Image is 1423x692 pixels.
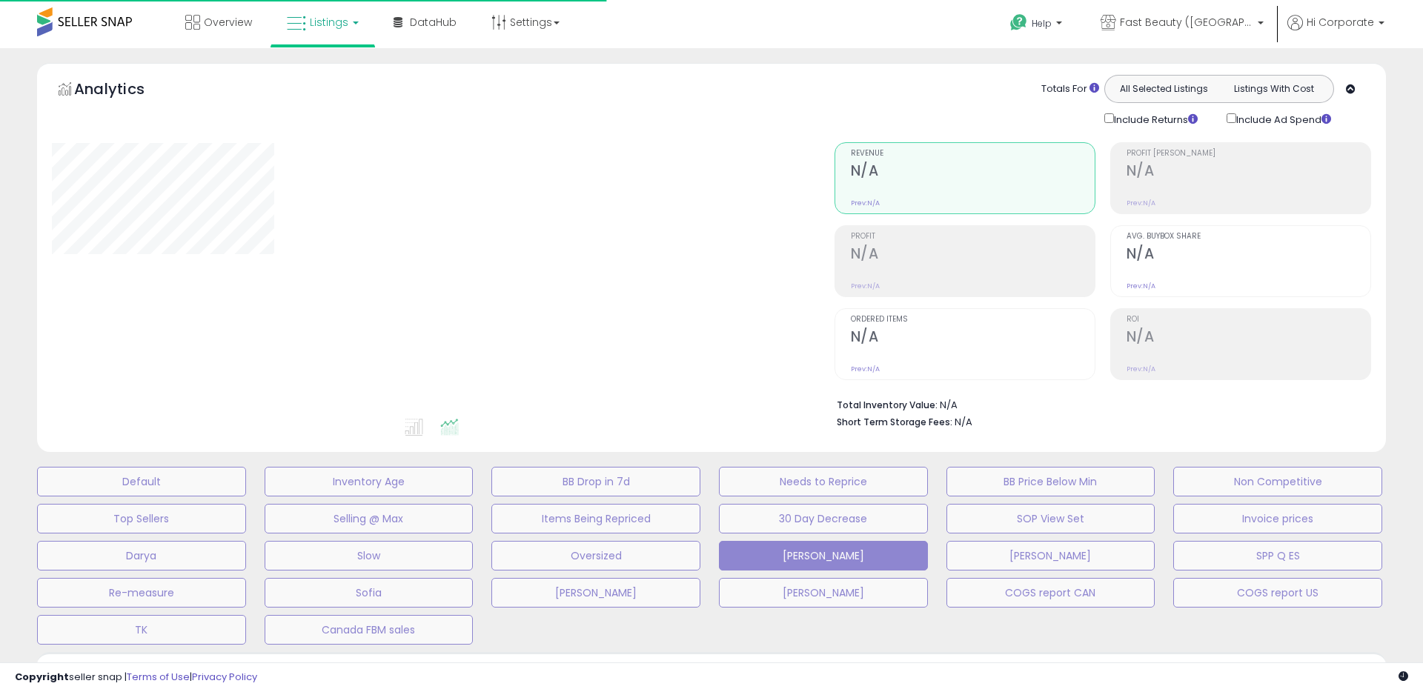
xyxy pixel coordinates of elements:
[491,504,700,533] button: Items Being Repriced
[946,504,1155,533] button: SOP View Set
[15,671,257,685] div: seller snap | |
[1127,365,1155,373] small: Prev: N/A
[1287,15,1384,48] a: Hi Corporate
[851,245,1095,265] h2: N/A
[1127,316,1370,324] span: ROI
[1173,541,1382,570] button: SPP Q ES
[1009,13,1028,32] i: Get Help
[1127,199,1155,207] small: Prev: N/A
[851,162,1095,182] h2: N/A
[37,541,246,570] button: Darya
[851,199,880,207] small: Prev: N/A
[1127,328,1370,348] h2: N/A
[1127,233,1370,241] span: Avg. Buybox Share
[946,578,1155,608] button: COGS report CAN
[1307,15,1374,30] span: Hi Corporate
[265,615,474,645] button: Canada FBM sales
[1127,245,1370,265] h2: N/A
[1173,578,1382,608] button: COGS report US
[837,399,938,411] b: Total Inventory Value:
[37,467,246,496] button: Default
[1127,150,1370,158] span: Profit [PERSON_NAME]
[946,541,1155,570] button: [PERSON_NAME]
[1215,110,1355,127] div: Include Ad Spend
[998,2,1077,48] a: Help
[837,416,952,428] b: Short Term Storage Fees:
[37,504,246,533] button: Top Sellers
[851,365,880,373] small: Prev: N/A
[719,578,928,608] button: [PERSON_NAME]
[265,578,474,608] button: Sofia
[310,15,348,30] span: Listings
[74,79,173,103] h5: Analytics
[719,467,928,496] button: Needs to Reprice
[37,615,246,645] button: TK
[1127,282,1155,290] small: Prev: N/A
[37,578,246,608] button: Re-measure
[1173,504,1382,533] button: Invoice prices
[719,504,928,533] button: 30 Day Decrease
[851,282,880,290] small: Prev: N/A
[1173,467,1382,496] button: Non Competitive
[851,233,1095,241] span: Profit
[1218,79,1329,99] button: Listings With Cost
[946,467,1155,496] button: BB Price Below Min
[955,415,972,429] span: N/A
[265,541,474,570] button: Slow
[837,395,1360,413] li: N/A
[491,467,700,496] button: BB Drop in 7d
[1032,17,1052,30] span: Help
[204,15,252,30] span: Overview
[491,578,700,608] button: [PERSON_NAME]
[851,328,1095,348] h2: N/A
[410,15,457,30] span: DataHub
[265,504,474,533] button: Selling @ Max
[1109,79,1219,99] button: All Selected Listings
[491,541,700,570] button: Oversized
[1120,15,1253,30] span: Fast Beauty ([GEOGRAPHIC_DATA])
[851,150,1095,158] span: Revenue
[1127,162,1370,182] h2: N/A
[851,316,1095,324] span: Ordered Items
[15,670,69,684] strong: Copyright
[1093,110,1215,127] div: Include Returns
[265,467,474,496] button: Inventory Age
[719,541,928,570] button: [PERSON_NAME]
[1041,82,1099,96] div: Totals For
